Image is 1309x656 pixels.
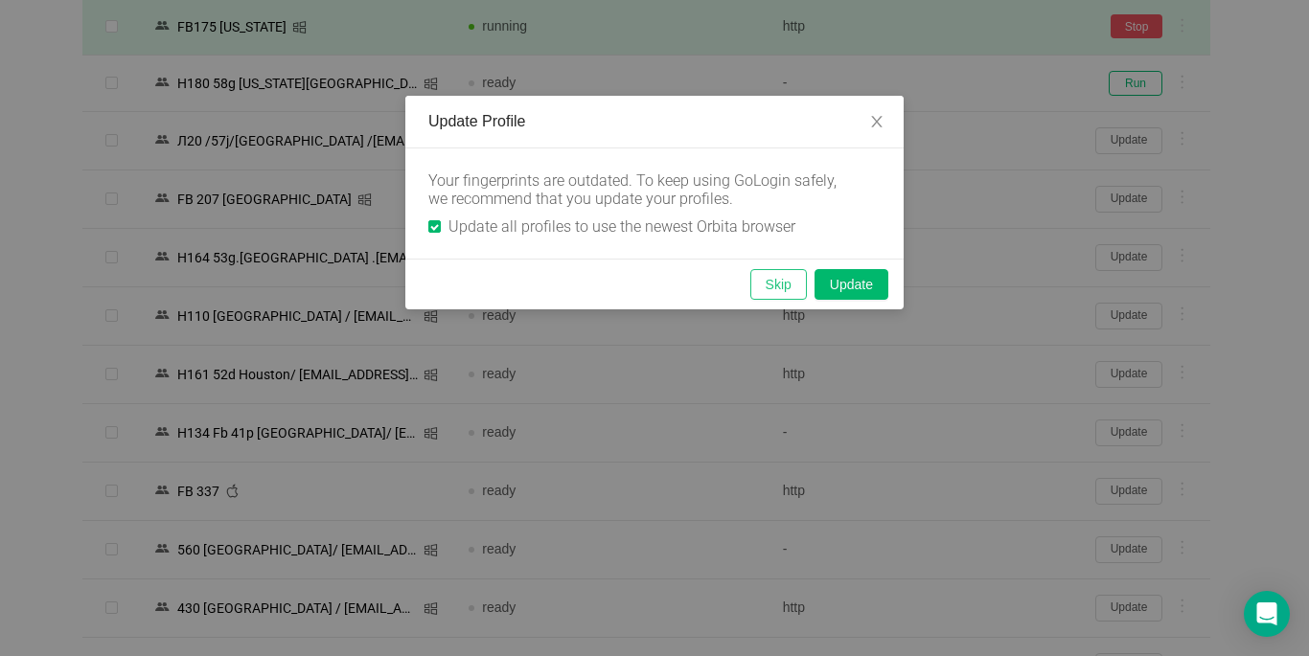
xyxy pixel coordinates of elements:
[428,171,850,208] div: Your fingerprints are outdated. To keep using GoLogin safely, we recommend that you update your p...
[441,217,803,236] span: Update all profiles to use the newest Orbita browser
[428,111,881,132] div: Update Profile
[869,114,884,129] i: icon: close
[1244,591,1290,637] div: Open Intercom Messenger
[850,96,904,149] button: Close
[815,269,888,300] button: Update
[750,269,807,300] button: Skip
